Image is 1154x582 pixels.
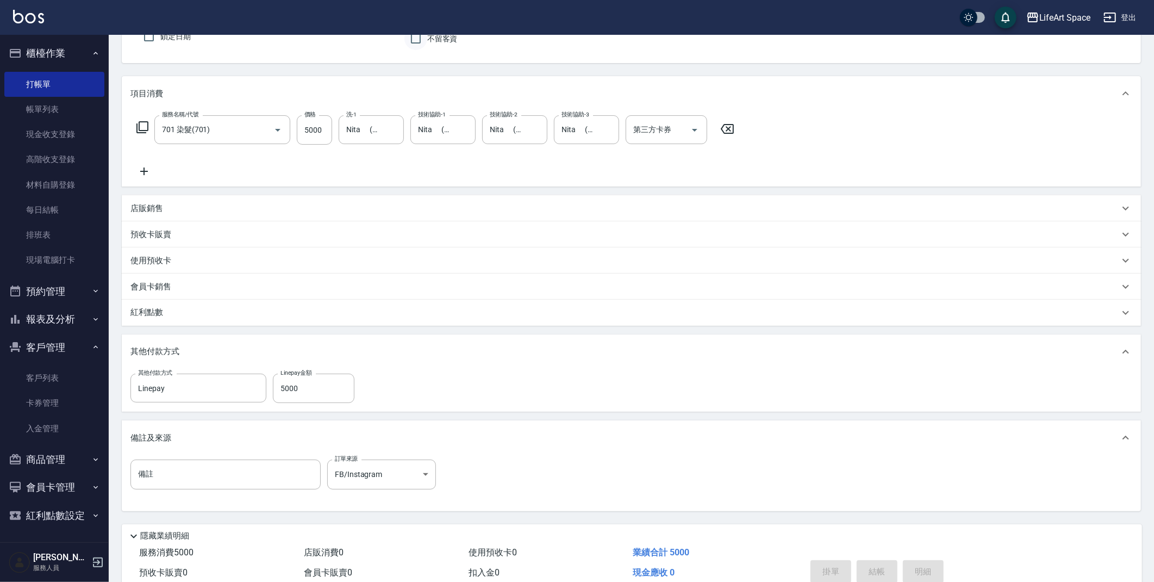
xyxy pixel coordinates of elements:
[1039,11,1090,24] div: LifeArt Space
[4,445,104,474] button: 商品管理
[4,277,104,306] button: 預約管理
[122,420,1141,455] div: 備註及來源
[633,567,675,578] span: 現金應收 0
[130,432,171,444] p: 備註及來源
[4,501,104,530] button: 紅利點數設定
[122,274,1141,300] div: 會員卡銷售
[995,7,1016,28] button: save
[139,547,194,558] span: 服務消費 5000
[139,567,188,578] span: 預收卡販賣 0
[4,39,104,67] button: 櫃檯作業
[4,247,104,273] a: 現場電腦打卡
[4,147,104,172] a: 高階收支登錄
[4,197,104,222] a: 每日結帳
[4,305,104,333] button: 報表及分析
[346,110,357,119] label: 洗-1
[4,416,104,441] a: 入金管理
[335,455,358,463] label: 訂單來源
[633,547,689,558] span: 業績合計 5000
[33,563,89,573] p: 服務人員
[130,346,185,358] p: 其他付款方式
[140,530,189,542] p: 隱藏業績明細
[122,221,1141,247] div: 預收卡販賣
[1022,7,1095,29] button: LifeArt Space
[160,31,191,42] span: 鎖定日期
[269,121,286,139] button: Open
[562,110,589,119] label: 技術協助-3
[4,72,104,97] a: 打帳單
[469,547,517,558] span: 使用預收卡 0
[122,300,1141,326] div: 紅利點數
[130,229,171,240] p: 預收卡販賣
[130,88,163,100] p: 項目消費
[122,76,1141,111] div: 項目消費
[4,473,104,501] button: 會員卡管理
[130,281,171,293] p: 會員卡銷售
[686,121,703,139] button: Open
[490,110,517,119] label: 技術協助-2
[4,172,104,197] a: 材料自購登錄
[130,255,171,267] p: 使用預收卡
[122,247,1141,274] div: 使用預收卡
[4,97,104,122] a: 帳單列表
[4,333,104,362] button: 客戶管理
[13,10,44,23] img: Logo
[4,391,104,416] a: 卡券管理
[418,110,446,119] label: 技術協助-1
[4,366,104,391] a: 客戶列表
[304,547,344,558] span: 店販消費 0
[122,195,1141,221] div: 店販銷售
[469,567,500,578] span: 扣入金 0
[130,203,163,214] p: 店販銷售
[4,122,104,147] a: 現金收支登錄
[280,369,311,377] label: Linepay金額
[327,460,436,489] div: FB/Instagram
[122,335,1141,369] div: 其他付款方式
[4,222,104,247] a: 排班表
[162,110,198,119] label: 服務名稱/代號
[130,307,169,319] p: 紅利點數
[33,552,89,563] h5: [PERSON_NAME]
[1099,8,1141,28] button: 登出
[427,33,458,45] span: 不留客資
[138,369,172,377] label: 其他付款方式
[9,552,30,573] img: Person
[304,110,316,119] label: 價格
[304,567,352,578] span: 會員卡販賣 0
